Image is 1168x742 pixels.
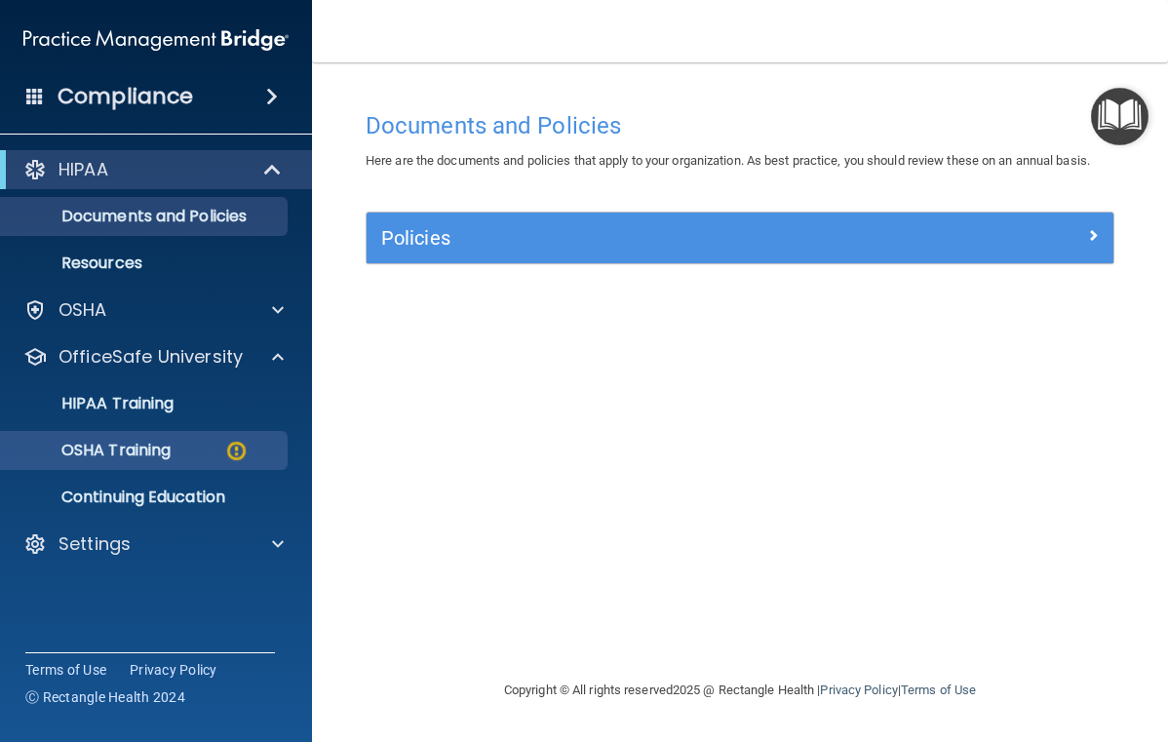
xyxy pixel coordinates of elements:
[13,207,279,226] p: Documents and Policies
[23,20,289,59] img: PMB logo
[13,488,279,507] p: Continuing Education
[381,222,1099,254] a: Policies
[58,158,108,181] p: HIPAA
[58,298,107,322] p: OSHA
[23,158,283,181] a: HIPAA
[23,345,284,369] a: OfficeSafe University
[384,659,1096,722] div: Copyright © All rights reserved 2025 @ Rectangle Health | |
[901,683,976,697] a: Terms of Use
[366,113,1114,138] h4: Documents and Policies
[13,441,171,460] p: OSHA Training
[58,83,193,110] h4: Compliance
[224,439,249,463] img: warning-circle.0cc9ac19.png
[13,394,174,413] p: HIPAA Training
[381,227,913,249] h5: Policies
[366,153,1090,168] span: Here are the documents and policies that apply to your organization. As best practice, you should...
[25,660,106,680] a: Terms of Use
[58,532,131,556] p: Settings
[1091,88,1149,145] button: Open Resource Center
[130,660,217,680] a: Privacy Policy
[820,683,897,697] a: Privacy Policy
[23,298,284,322] a: OSHA
[23,532,284,556] a: Settings
[25,687,185,707] span: Ⓒ Rectangle Health 2024
[13,254,279,273] p: Resources
[58,345,243,369] p: OfficeSafe University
